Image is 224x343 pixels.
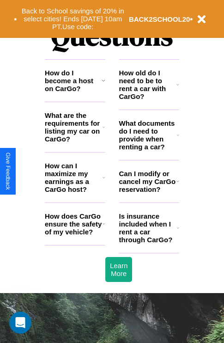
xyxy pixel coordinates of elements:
button: Learn More [105,257,132,282]
b: BACK2SCHOOL20 [129,15,190,23]
h3: How do I become a host on CarGo? [45,69,102,92]
h3: How can I maximize my earnings as a CarGo host? [45,162,103,193]
h3: Is insurance included when I rent a car through CarGo? [119,212,177,244]
h3: What documents do I need to provide when renting a car? [119,119,177,151]
h3: How old do I need to be to rent a car with CarGo? [119,69,177,100]
button: Back to School savings of 20% in select cities! Ends [DATE] 10am PT.Use code: [17,5,129,33]
h3: What are the requirements for listing my car on CarGo? [45,111,103,143]
h3: How does CarGo ensure the safety of my vehicle? [45,212,103,236]
h3: Can I modify or cancel my CarGo reservation? [119,170,176,193]
div: Give Feedback [5,153,11,190]
iframe: Intercom live chat [9,312,31,334]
